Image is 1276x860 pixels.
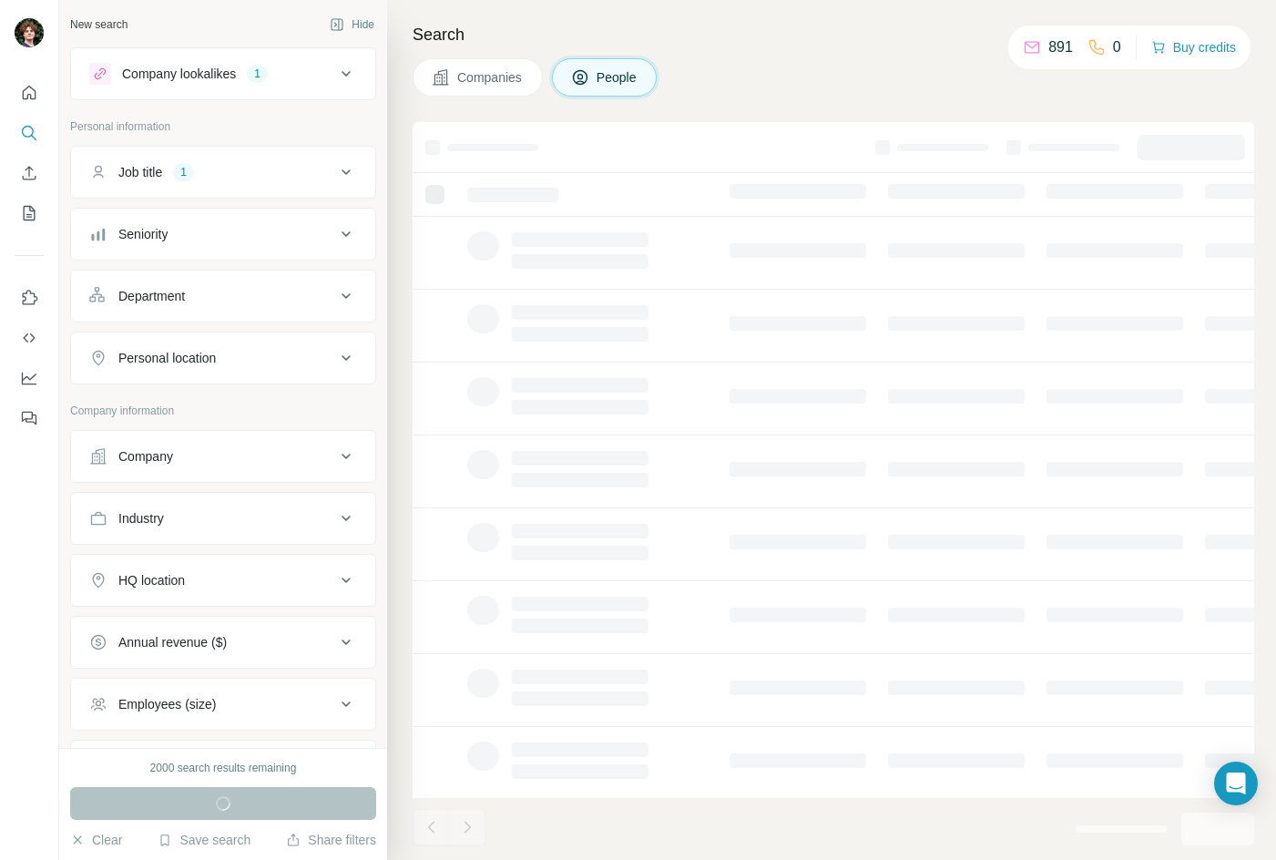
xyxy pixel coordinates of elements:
[71,497,375,540] button: Industry
[317,11,387,38] button: Hide
[15,322,44,354] button: Use Surfe API
[1151,35,1236,60] button: Buy credits
[173,164,194,180] div: 1
[150,760,297,776] div: 2000 search results remaining
[71,274,375,318] button: Department
[597,68,638,87] span: People
[71,336,375,380] button: Personal location
[15,402,44,435] button: Feedback
[122,65,236,83] div: Company lookalikes
[118,695,216,713] div: Employees (size)
[71,620,375,664] button: Annual revenue ($)
[118,633,227,651] div: Annual revenue ($)
[118,447,173,466] div: Company
[71,212,375,256] button: Seniority
[15,362,44,394] button: Dashboard
[70,16,128,33] div: New search
[70,403,376,419] p: Company information
[118,349,216,367] div: Personal location
[1048,36,1073,58] p: 891
[71,52,375,96] button: Company lookalikes1
[15,197,44,230] button: My lists
[71,435,375,478] button: Company
[71,682,375,726] button: Employees (size)
[70,831,122,849] button: Clear
[15,18,44,47] img: Avatar
[118,571,185,589] div: HQ location
[118,287,185,305] div: Department
[118,163,162,181] div: Job title
[15,77,44,109] button: Quick start
[1214,762,1258,805] div: Open Intercom Messenger
[71,744,375,788] button: Technologies
[71,150,375,194] button: Job title1
[457,68,524,87] span: Companies
[158,831,250,849] button: Save search
[118,509,164,527] div: Industry
[118,225,168,243] div: Seniority
[15,282,44,314] button: Use Surfe on LinkedIn
[286,831,376,849] button: Share filters
[71,558,375,602] button: HQ location
[15,157,44,189] button: Enrich CSV
[413,22,1254,47] h4: Search
[247,66,268,82] div: 1
[1113,36,1121,58] p: 0
[70,118,376,135] p: Personal information
[15,117,44,149] button: Search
